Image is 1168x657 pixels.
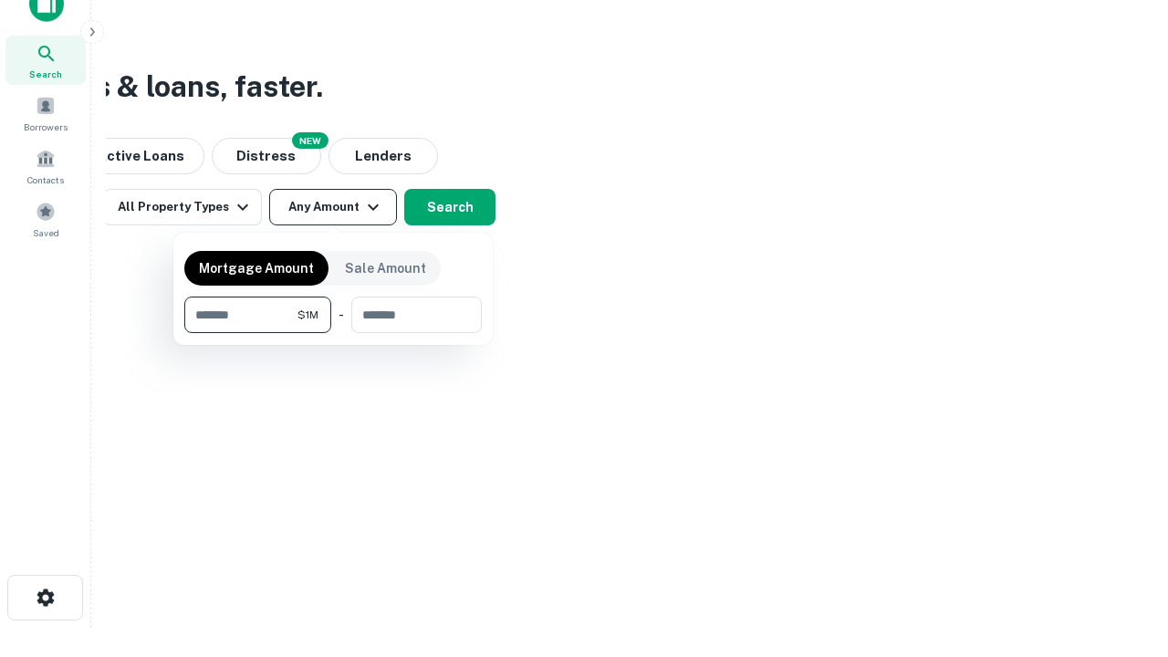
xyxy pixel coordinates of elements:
span: $1M [297,307,318,323]
p: Sale Amount [345,258,426,278]
iframe: Chat Widget [1077,511,1168,599]
div: - [339,297,344,333]
p: Mortgage Amount [199,258,314,278]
